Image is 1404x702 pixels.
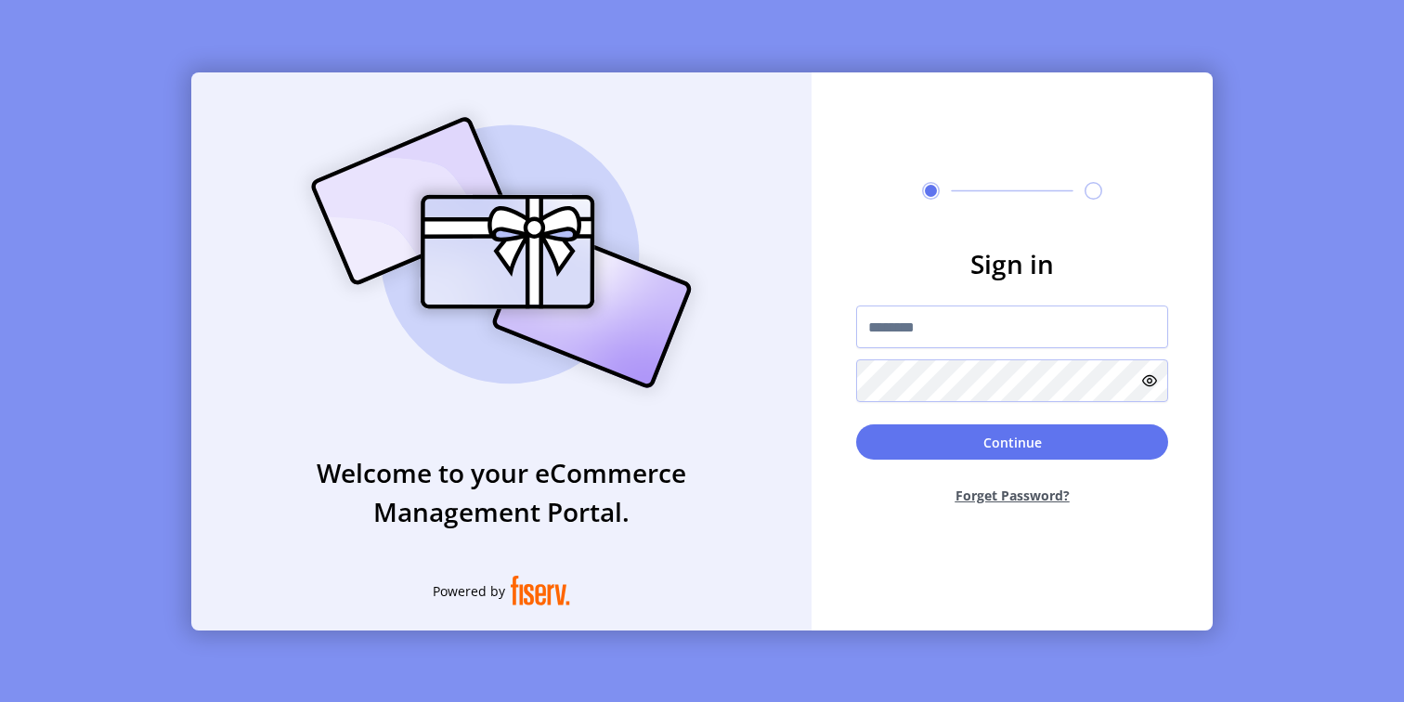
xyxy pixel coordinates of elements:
[433,581,505,601] span: Powered by
[191,453,812,531] h3: Welcome to your eCommerce Management Portal.
[283,97,720,409] img: card_Illustration.svg
[856,244,1168,283] h3: Sign in
[856,424,1168,460] button: Continue
[856,471,1168,520] button: Forget Password?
